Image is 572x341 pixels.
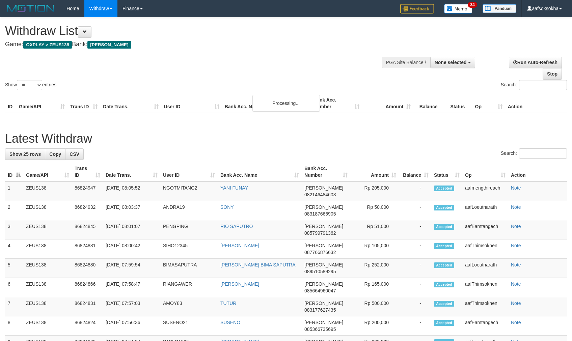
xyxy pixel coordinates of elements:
td: aafEamtangech [462,220,508,239]
th: Status: activate to sort column ascending [431,162,462,181]
img: MOTION_logo.png [5,3,56,13]
td: Rp 51,000 [350,220,399,239]
span: Accepted [434,224,454,230]
select: Showentries [17,80,42,90]
td: ANDRA19 [160,201,218,220]
td: [DATE] 07:57:03 [103,297,160,316]
th: Game/API [16,94,67,113]
th: Game/API: activate to sort column ascending [23,162,72,181]
span: [PERSON_NAME] [304,243,343,248]
td: SIHO12345 [160,239,218,259]
span: Accepted [434,320,454,326]
td: 2 [5,201,23,220]
h1: Withdraw List [5,24,375,38]
img: Feedback.jpg [400,4,434,13]
th: Op [472,94,505,113]
th: User ID: activate to sort column ascending [160,162,218,181]
span: Copy 083177627435 to clipboard [304,307,336,313]
td: ZEUS138 [23,316,72,336]
span: Accepted [434,205,454,210]
td: - [399,316,431,336]
a: Note [511,243,521,248]
a: Run Auto-Refresh [509,57,562,68]
td: - [399,220,431,239]
a: [PERSON_NAME] [220,243,259,248]
td: 86824880 [72,259,103,278]
td: Rp 50,000 [350,201,399,220]
span: OXPLAY > ZEUS138 [23,41,72,49]
th: Date Trans.: activate to sort column ascending [103,162,160,181]
a: CSV [65,148,84,160]
th: User ID [161,94,222,113]
th: Bank Acc. Number: activate to sort column ascending [302,162,350,181]
td: - [399,239,431,259]
td: aafThimsokhen [462,239,508,259]
td: AMOY83 [160,297,218,316]
span: [PERSON_NAME] [87,41,131,49]
span: Accepted [434,262,454,268]
a: RIO SAPUTRO [220,224,253,229]
td: - [399,297,431,316]
td: - [399,181,431,201]
td: 4 [5,239,23,259]
th: Balance: activate to sort column ascending [399,162,431,181]
h4: Game: Bank: [5,41,375,48]
td: aafThimsokhen [462,297,508,316]
span: [PERSON_NAME] [304,204,343,210]
a: Note [511,301,521,306]
td: - [399,201,431,220]
span: [PERSON_NAME] [304,262,343,267]
td: aafLoeutnarath [462,259,508,278]
td: Rp 205,000 [350,181,399,201]
a: Stop [543,68,562,80]
a: Note [511,224,521,229]
td: - [399,278,431,297]
button: None selected [430,57,475,68]
span: [PERSON_NAME] [304,301,343,306]
td: NGOTMITANG2 [160,181,218,201]
input: Search: [519,80,567,90]
a: SONY [220,204,234,210]
span: Accepted [434,301,454,307]
td: ZEUS138 [23,278,72,297]
th: Amount [362,94,413,113]
label: Search: [501,148,567,159]
td: 86824947 [72,181,103,201]
td: 86824824 [72,316,103,336]
td: 3 [5,220,23,239]
td: Rp 500,000 [350,297,399,316]
span: [PERSON_NAME] [304,224,343,229]
th: ID: activate to sort column descending [5,162,23,181]
td: [DATE] 08:05:52 [103,181,160,201]
span: Copy 083187666905 to clipboard [304,211,336,217]
td: - [399,259,431,278]
td: 86824831 [72,297,103,316]
th: Bank Acc. Name: activate to sort column ascending [218,162,302,181]
span: Copy 085799791362 to clipboard [304,230,336,236]
td: [DATE] 07:59:54 [103,259,160,278]
th: Trans ID [67,94,100,113]
div: Processing... [252,95,320,112]
label: Show entries [5,80,56,90]
td: 5 [5,259,23,278]
td: [DATE] 08:01:07 [103,220,160,239]
span: Copy [49,151,61,157]
th: Amount: activate to sort column ascending [350,162,399,181]
th: Status [447,94,472,113]
span: CSV [70,151,79,157]
a: Note [511,281,521,287]
td: BIMASAPUTRA [160,259,218,278]
td: 86824881 [72,239,103,259]
span: [PERSON_NAME] [304,320,343,325]
td: ZEUS138 [23,201,72,220]
label: Search: [501,80,567,90]
td: [DATE] 08:03:37 [103,201,160,220]
td: ZEUS138 [23,297,72,316]
span: Copy 089510589295 to clipboard [304,269,336,274]
img: panduan.png [483,4,516,13]
td: Rp 252,000 [350,259,399,278]
td: 86824866 [72,278,103,297]
span: 34 [468,2,477,8]
th: Trans ID: activate to sort column ascending [72,162,103,181]
td: RIANGAWER [160,278,218,297]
